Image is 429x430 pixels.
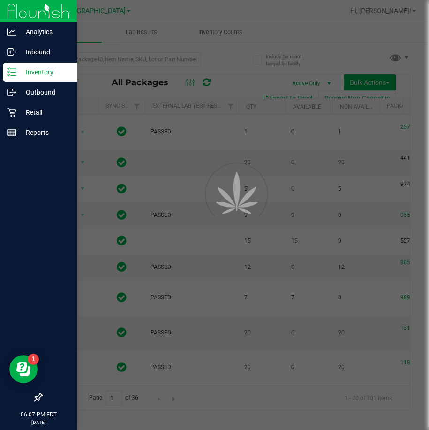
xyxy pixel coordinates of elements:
inline-svg: Retail [7,108,16,117]
inline-svg: Inventory [7,67,16,77]
p: Inventory [16,67,73,78]
inline-svg: Reports [7,128,16,137]
p: [DATE] [4,419,73,426]
p: Outbound [16,87,73,98]
inline-svg: Inbound [7,47,16,57]
p: Analytics [16,26,73,37]
p: 06:07 PM EDT [4,410,73,419]
inline-svg: Outbound [7,88,16,97]
iframe: Resource center unread badge [28,354,39,365]
p: Reports [16,127,73,138]
p: Retail [16,107,73,118]
inline-svg: Analytics [7,27,16,37]
p: Inbound [16,46,73,58]
iframe: Resource center [9,355,38,383]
